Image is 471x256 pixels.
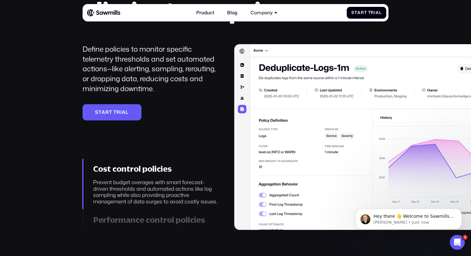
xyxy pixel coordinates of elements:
div: Company [250,10,273,16]
span: l [379,10,382,15]
span: r [117,109,120,115]
div: Cost control policies [93,164,218,174]
iframe: Intercom live chat [450,235,465,250]
span: r [105,109,109,115]
span: a [102,109,105,115]
span: t [109,109,112,115]
span: r [361,10,364,15]
span: t [98,109,102,115]
a: StartTrial [347,7,386,19]
a: Product [193,7,218,19]
span: S [95,109,98,115]
span: r [371,10,374,15]
span: a [122,109,126,115]
span: a [376,10,379,15]
span: i [120,109,122,115]
div: Performance control policies [93,215,218,225]
span: 1 [463,235,468,240]
iframe: Intercom notifications message [346,196,471,239]
span: T [368,10,371,15]
div: Define policies to monitor specific telemetry thresholds and set automated actions—like alerting,... [83,44,218,94]
div: Company [247,7,281,19]
span: T [113,109,117,115]
span: i [374,10,376,15]
span: S [351,10,354,15]
div: Prevent budget overages with smart forecast-driven thresholds and automated actions like log samp... [93,179,218,204]
span: t [354,10,357,15]
span: a [357,10,361,15]
a: Blog [224,7,241,19]
a: StartTrial [83,104,141,120]
span: t [364,10,367,15]
span: l [126,109,129,115]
